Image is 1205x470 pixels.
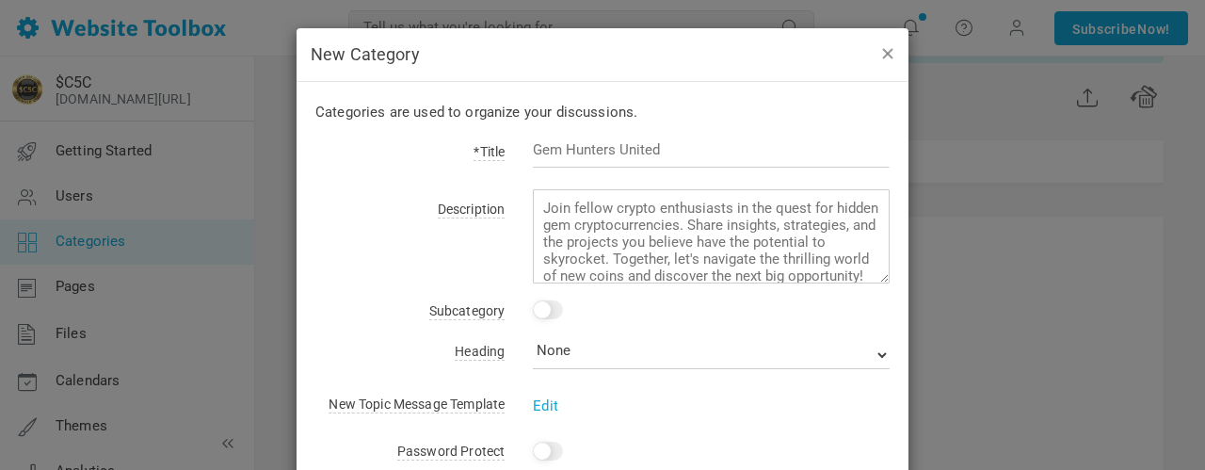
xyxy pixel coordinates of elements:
[329,397,505,413] span: New Topic Message Template
[533,397,558,414] a: Edit
[455,344,505,361] span: Heading
[474,144,505,161] span: *Title
[438,202,506,219] span: Description
[533,132,890,168] input: Gem Hunters United
[429,303,506,320] span: Subcategory
[397,444,505,461] span: Password Protect
[311,42,894,67] h4: New Category
[315,101,890,123] p: Categories are used to organize your discussions.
